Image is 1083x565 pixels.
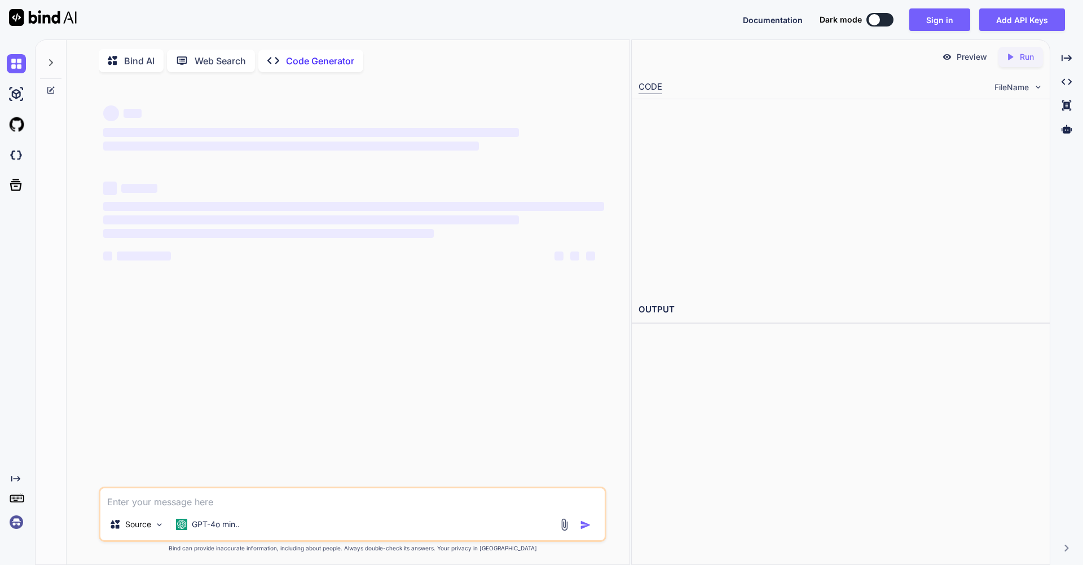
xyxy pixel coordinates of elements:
[192,519,240,530] p: GPT-4o min..
[286,54,354,68] p: Code Generator
[117,251,171,261] span: ‌
[103,105,119,121] span: ‌
[124,54,155,68] p: Bind AI
[632,297,1050,323] h2: OUTPUT
[7,85,26,104] img: ai-studio
[103,182,117,195] span: ‌
[570,251,579,261] span: ‌
[103,142,479,151] span: ‌
[586,251,595,261] span: ‌
[979,8,1065,31] button: Add API Keys
[103,202,604,211] span: ‌
[957,51,987,63] p: Preview
[820,14,862,25] span: Dark mode
[103,128,519,137] span: ‌
[7,54,26,73] img: chat
[125,519,151,530] p: Source
[9,9,77,26] img: Bind AI
[103,251,112,261] span: ‌
[743,14,803,26] button: Documentation
[994,82,1029,93] span: FileName
[558,518,571,531] img: attachment
[1033,82,1043,92] img: chevron down
[103,229,434,238] span: ‌
[639,81,662,94] div: CODE
[7,145,26,165] img: darkCloudIdeIcon
[7,115,26,134] img: githubLight
[195,54,246,68] p: Web Search
[580,519,591,531] img: icon
[743,15,803,25] span: Documentation
[155,520,164,529] img: Pick Models
[103,215,519,224] span: ‌
[7,513,26,532] img: signin
[176,519,187,530] img: GPT-4o mini
[99,544,606,553] p: Bind can provide inaccurate information, including about people. Always double-check its answers....
[1020,51,1034,63] p: Run
[909,8,970,31] button: Sign in
[124,109,142,118] span: ‌
[554,251,563,261] span: ‌
[942,52,952,62] img: preview
[121,184,157,193] span: ‌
